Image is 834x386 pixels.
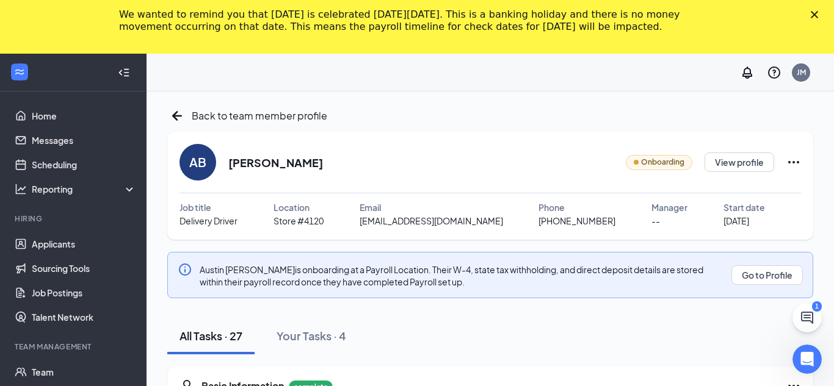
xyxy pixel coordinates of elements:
a: Job Postings [32,281,136,305]
svg: Info [178,262,192,277]
span: Email [360,201,381,214]
div: We wanted to remind you that [DATE] is celebrated [DATE][DATE]. This is a banking holiday and the... [119,9,695,33]
button: Go to Profile [731,265,803,285]
span: Austin [PERSON_NAME] is onboarding at a Payroll Location. Their W-4, state tax withholding, and d... [200,264,703,287]
span: [EMAIL_ADDRESS][DOMAIN_NAME] [360,214,503,227]
svg: ChatActive [800,310,814,325]
a: Home [32,104,136,128]
span: Back to team member profile [192,108,327,123]
div: AB [189,154,206,171]
div: 1 [812,301,822,312]
h2: [PERSON_NAME] [228,155,323,170]
svg: WorkstreamLogo [13,66,26,78]
span: Job title [179,201,211,214]
a: Team [32,360,136,384]
svg: Collapse [118,66,130,79]
span: Location [274,201,310,214]
span: -- [651,214,660,227]
iframe: Intercom live chat [792,345,822,374]
a: Messages [32,128,136,152]
span: Phone [538,201,565,214]
div: JM [797,67,806,77]
span: Store #4120 [274,214,324,227]
svg: QuestionInfo [767,65,781,80]
button: ChatActive [792,303,822,332]
svg: Ellipses [786,155,801,170]
svg: ArrowLeftNew [167,106,187,126]
a: Talent Network [32,305,136,329]
a: Scheduling [32,152,136,177]
div: All Tasks · 27 [179,328,242,343]
a: ArrowLeftNewBack to team member profile [167,106,327,126]
div: Your Tasks · 4 [277,328,346,343]
span: [PHONE_NUMBER] [538,214,615,227]
span: [DATE] [723,214,749,227]
button: View profile [705,152,774,172]
span: Delivery Driver [179,214,238,227]
svg: Analysis [15,183,27,195]
a: Sourcing Tools [32,256,136,281]
span: Manager [651,201,687,214]
span: Onboarding [641,157,684,168]
span: Start date [723,201,765,214]
div: Hiring [15,213,134,224]
div: Close [811,11,823,18]
a: Applicants [32,232,136,256]
svg: Notifications [740,65,755,80]
div: Team Management [15,341,134,352]
div: Reporting [32,183,137,195]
